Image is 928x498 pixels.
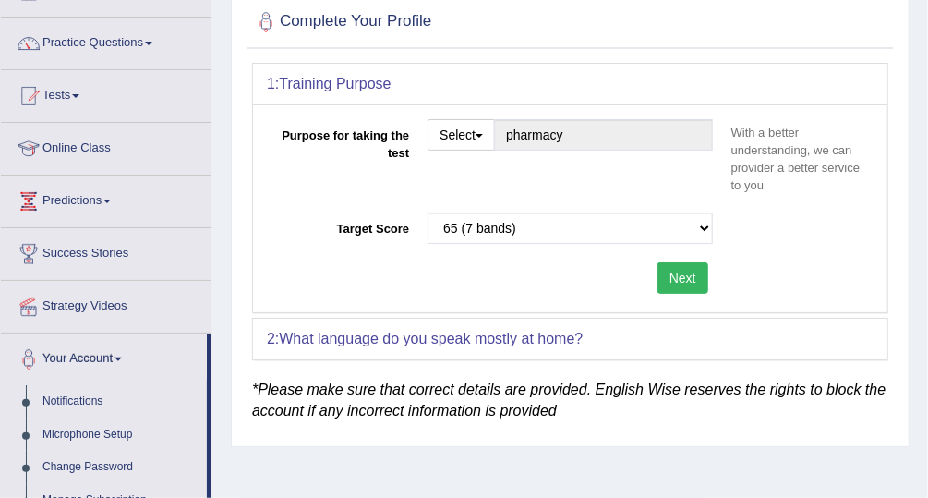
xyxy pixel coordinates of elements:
[34,451,207,484] a: Change Password
[1,18,211,64] a: Practice Questions
[428,119,495,151] button: Select
[279,76,391,91] b: Training Purpose
[1,334,207,380] a: Your Account
[267,213,418,237] label: Target Score
[1,176,211,222] a: Predictions
[1,228,211,274] a: Success Stories
[657,262,708,294] button: Next
[252,8,646,36] h2: Complete Your Profile
[722,124,874,194] p: With a better understanding, we can provider a better service to you
[253,319,887,359] div: 2:
[252,382,886,419] em: *Please make sure that correct details are provided. English Wise reserves the rights to block th...
[34,419,207,452] a: Microphone Setup
[1,70,211,116] a: Tests
[1,281,211,327] a: Strategy Videos
[279,331,583,346] b: What language do you speak mostly at home?
[253,64,887,104] div: 1:
[34,385,207,419] a: Notifications
[267,119,418,162] label: Purpose for taking the test
[1,123,211,169] a: Online Class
